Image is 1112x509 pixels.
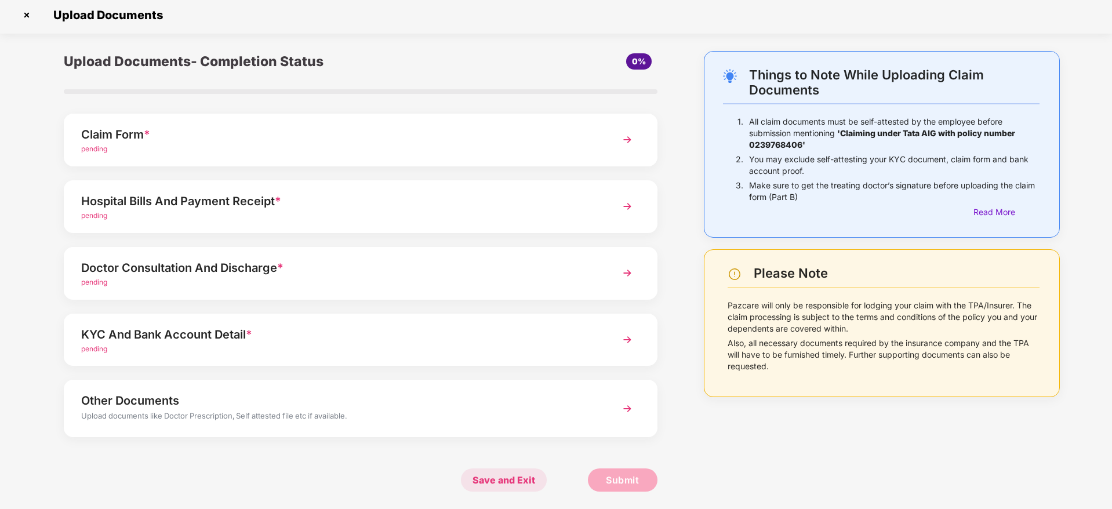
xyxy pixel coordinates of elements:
div: Please Note [754,266,1040,281]
span: Save and Exit [461,468,547,492]
div: Doctor Consultation And Discharge [81,259,593,277]
button: Submit [588,468,657,492]
img: svg+xml;base64,PHN2ZyBpZD0iV2FybmluZ18tXzI0eDI0IiBkYXRhLW5hbWU9Ildhcm5pbmcgLSAyNHgyNCIgeG1sbnM9Im... [728,267,742,281]
img: svg+xml;base64,PHN2ZyBpZD0iTmV4dCIgeG1sbnM9Imh0dHA6Ly93d3cudzMub3JnLzIwMDAvc3ZnIiB3aWR0aD0iMzYiIG... [617,129,638,150]
p: Make sure to get the treating doctor’s signature before uploading the claim form (Part B) [749,180,1040,203]
img: svg+xml;base64,PHN2ZyB4bWxucz0iaHR0cDovL3d3dy53My5vcmcvMjAwMC9zdmciIHdpZHRoPSIyNC4wOTMiIGhlaWdodD... [723,69,737,83]
span: 0% [632,56,646,66]
p: Pazcare will only be responsible for lodging your claim with the TPA/Insurer. The claim processin... [728,300,1040,335]
span: pending [81,278,107,286]
img: svg+xml;base64,PHN2ZyBpZD0iTmV4dCIgeG1sbnM9Imh0dHA6Ly93d3cudzMub3JnLzIwMDAvc3ZnIiB3aWR0aD0iMzYiIG... [617,196,638,217]
p: 3. [736,180,743,203]
div: Upload Documents- Completion Status [64,51,460,72]
span: pending [81,144,107,153]
span: pending [81,344,107,353]
img: svg+xml;base64,PHN2ZyBpZD0iTmV4dCIgeG1sbnM9Imh0dHA6Ly93d3cudzMub3JnLzIwMDAvc3ZnIiB3aWR0aD0iMzYiIG... [617,398,638,419]
img: svg+xml;base64,PHN2ZyBpZD0iTmV4dCIgeG1sbnM9Imh0dHA6Ly93d3cudzMub3JnLzIwMDAvc3ZnIiB3aWR0aD0iMzYiIG... [617,263,638,283]
p: 2. [736,154,743,177]
div: Read More [973,206,1040,219]
p: 1. [737,116,743,151]
div: KYC And Bank Account Detail [81,325,593,344]
span: Upload Documents [42,8,169,22]
p: All claim documents must be self-attested by the employee before submission mentioning [749,116,1040,151]
div: Things to Note While Uploading Claim Documents [749,67,1040,97]
div: Claim Form [81,125,593,144]
b: 'Claiming under Tata AIG with policy number 0239768406' [749,128,1015,150]
span: pending [81,211,107,220]
img: svg+xml;base64,PHN2ZyBpZD0iTmV4dCIgeG1sbnM9Imh0dHA6Ly93d3cudzMub3JnLzIwMDAvc3ZnIiB3aWR0aD0iMzYiIG... [617,329,638,350]
p: Also, all necessary documents required by the insurance company and the TPA will have to be furni... [728,337,1040,372]
div: Hospital Bills And Payment Receipt [81,192,593,210]
p: You may exclude self-attesting your KYC document, claim form and bank account proof. [749,154,1040,177]
div: Other Documents [81,391,593,410]
img: svg+xml;base64,PHN2ZyBpZD0iQ3Jvc3MtMzJ4MzIiIHhtbG5zPSJodHRwOi8vd3d3LnczLm9yZy8yMDAwL3N2ZyIgd2lkdG... [17,6,36,24]
div: Upload documents like Doctor Prescription, Self attested file etc if available. [81,410,593,425]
